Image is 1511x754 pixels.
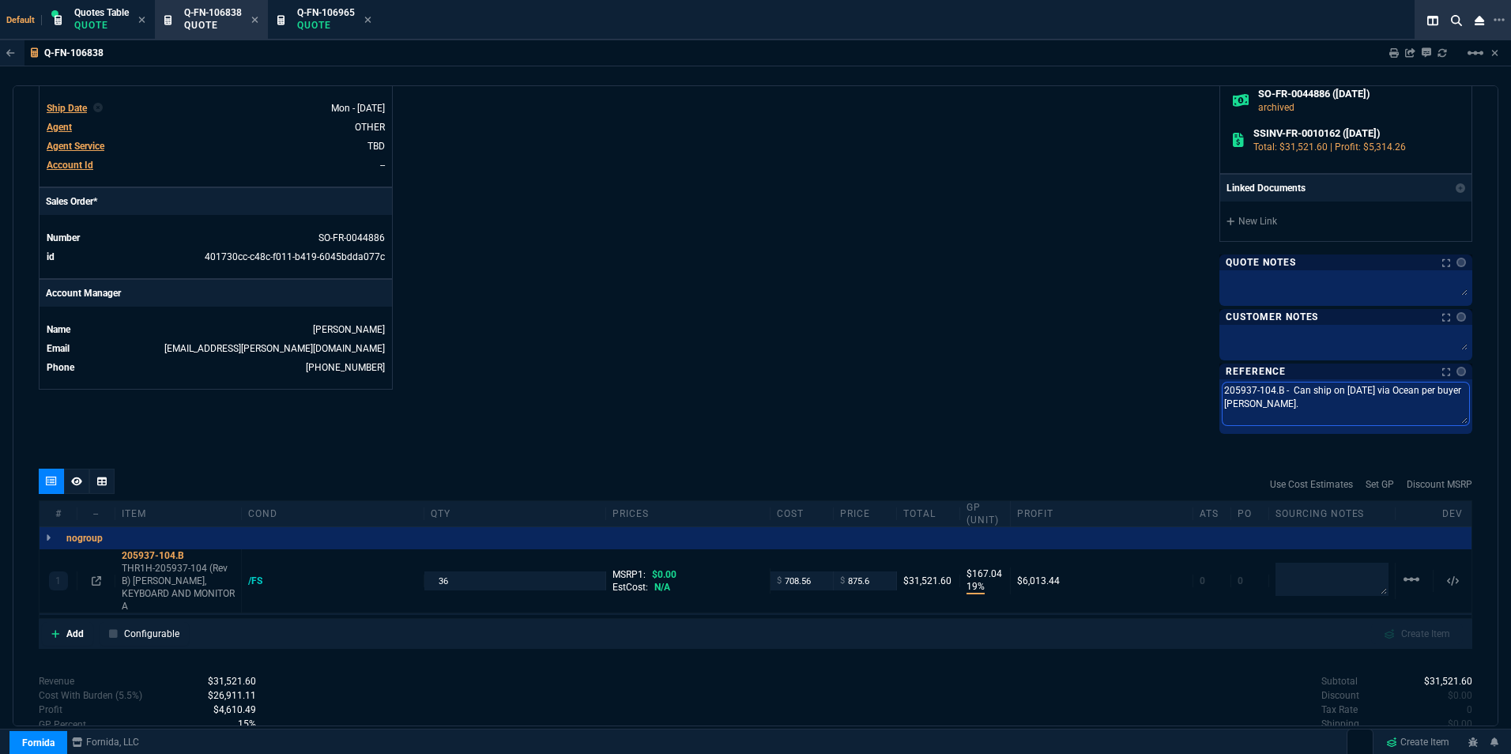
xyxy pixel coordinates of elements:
[1491,47,1498,59] a: Hide Workbench
[331,103,385,114] span: 2025-09-08T00:00:00.000Z
[193,688,256,703] p: spec.value
[6,47,15,58] nx-icon: Back to Table
[771,507,834,520] div: cost
[1468,11,1490,30] nx-icon: Close Workbench
[1407,477,1472,492] a: Discount MSRP
[1321,717,1359,731] p: undefined
[1424,676,1472,687] span: 31521.600000000002
[960,501,1011,526] div: GP (unit)
[223,717,256,733] p: spec.value
[67,735,144,749] a: msbcCompanyName
[1410,674,1473,688] p: spec.value
[1270,477,1353,492] a: Use Cost Estimates
[1017,575,1186,587] div: $6,013.44
[184,19,242,32] p: Quote
[1448,718,1472,729] span: 0
[967,580,985,594] p: 19%
[47,103,87,114] span: Ship Date
[1421,11,1445,30] nx-icon: Split Panels
[46,100,386,116] tr: undefined
[213,704,256,715] span: With Burden (5.5%)
[364,14,371,27] nx-icon: Close Tab
[1226,365,1286,378] p: Reference
[74,7,129,18] span: Quotes Table
[1321,703,1358,717] p: undefined
[355,122,385,133] a: OTHER
[654,582,670,593] span: N/A
[1321,688,1359,703] p: undefined
[40,188,392,215] p: Sales Order*
[46,157,386,173] tr: undefined
[1402,570,1421,589] mat-icon: Example home icon
[1011,507,1193,520] div: Profit
[1238,575,1243,586] span: 0
[380,160,385,171] a: --
[1434,688,1473,703] p: spec.value
[46,138,386,154] tr: undefined
[1193,507,1231,520] div: ATS
[1227,214,1465,228] a: New Link
[652,569,676,580] span: $0.00
[313,324,385,335] a: [PERSON_NAME]
[40,280,392,307] p: Account Manager
[198,703,256,717] p: spec.value
[193,674,256,688] p: spec.value
[1200,575,1205,586] span: 0
[1231,507,1269,520] div: PO
[1321,674,1358,688] p: undefined
[967,567,1004,580] p: $167.04
[840,575,845,587] span: $
[39,703,62,717] p: With Burden (5.5%)
[6,15,42,25] span: Default
[208,676,256,687] span: Revenue
[39,674,74,688] p: Revenue
[834,507,897,520] div: price
[1269,507,1396,520] div: Sourcing Notes
[55,575,61,587] p: 1
[1494,13,1505,28] nx-icon: Open New Tab
[46,119,386,135] tr: undefined
[1453,703,1473,717] p: spec.value
[1434,717,1473,731] p: spec.value
[93,101,103,115] nx-icon: Clear selected rep
[122,562,235,613] p: THR1H-205937-104 (Rev B) [PERSON_NAME], KEYBOARD AND MONITOR A
[164,343,385,354] a: [EMAIL_ADDRESS][PERSON_NAME][DOMAIN_NAME]
[1253,127,1460,140] h6: SSINV-FR-0010162 ([DATE])
[47,160,93,171] span: Account Id
[1253,140,1460,154] p: Total: $31,521.60 | Profit: $5,314.26
[897,507,960,520] div: Total
[1258,100,1459,115] p: archived
[1226,311,1318,323] p: Customer Notes
[44,47,104,59] p: Q-FN-106838
[248,575,277,587] div: /FS
[74,19,129,32] p: Quote
[47,362,74,373] span: Phone
[1434,507,1471,520] div: dev
[46,249,386,265] tr: undefined
[66,532,103,545] p: nogroup
[367,141,385,152] a: TBD
[47,122,72,133] span: Agent
[184,7,242,18] span: Q-FN-106838
[115,507,242,520] div: Item
[1467,704,1472,715] span: 0
[318,232,385,243] a: SO-FR-0044886
[612,581,763,594] div: EstCost:
[242,507,424,520] div: cond
[238,717,256,733] span: With Burden (5.5%)
[208,690,256,701] span: Cost With Burden (5.5%)
[122,549,235,562] div: 205937-104.B
[251,14,258,27] nx-icon: Close Tab
[40,507,77,520] div: #
[1366,477,1394,492] a: Set GP
[92,575,101,586] nx-icon: Open In Opposite Panel
[47,251,55,262] span: id
[297,19,355,32] p: Quote
[39,688,142,703] p: Cost With Burden (5.5%)
[66,627,84,641] p: Add
[612,568,763,581] div: MSRP1:
[306,362,385,373] a: 4694765219
[46,360,386,375] tr: undefined
[47,343,70,354] span: Email
[1226,256,1296,269] p: Quote Notes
